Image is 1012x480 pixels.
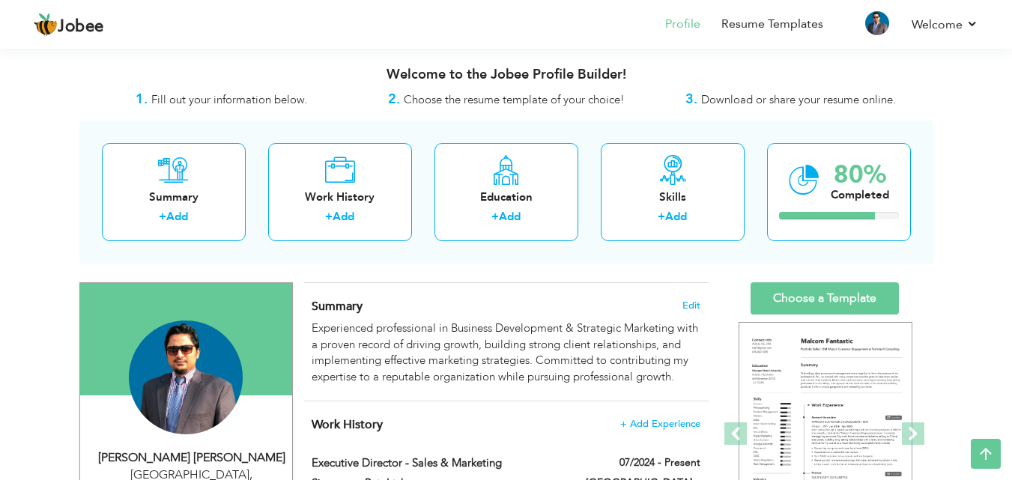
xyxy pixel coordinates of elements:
[136,90,148,109] strong: 1.
[159,209,166,225] label: +
[685,90,697,109] strong: 3.
[701,92,896,107] span: Download or share your resume online.
[499,209,521,224] a: Add
[831,162,889,187] div: 80%
[280,189,400,205] div: Work History
[325,209,333,225] label: +
[312,299,700,314] h4: Adding a summary is a quick and easy way to highlight your experience and interests.
[613,189,733,205] div: Skills
[166,209,188,224] a: Add
[751,282,899,315] a: Choose a Template
[491,209,499,225] label: +
[79,67,933,82] h3: Welcome to the Jobee Profile Builder!
[865,11,889,35] img: Profile Img
[912,16,978,34] a: Welcome
[34,13,58,37] img: jobee.io
[619,455,700,470] label: 07/2024 - Present
[114,189,234,205] div: Summary
[665,16,700,33] a: Profile
[721,16,823,33] a: Resume Templates
[151,92,307,107] span: Fill out your information below.
[658,209,665,225] label: +
[312,416,383,433] span: Work History
[333,209,354,224] a: Add
[34,13,104,37] a: Jobee
[404,92,625,107] span: Choose the resume template of your choice!
[665,209,687,224] a: Add
[58,19,104,35] span: Jobee
[129,320,243,434] img: Ammad Mushtaq Chaudhry
[620,419,700,429] span: + Add Experience
[388,90,400,109] strong: 2.
[682,300,700,311] span: Edit
[91,449,292,467] div: [PERSON_NAME] [PERSON_NAME]
[312,298,363,315] span: Summary
[831,187,889,203] div: Completed
[446,189,566,205] div: Education
[312,455,563,471] label: Executive Director - Sales & Marketing
[312,417,700,432] h4: This helps to show the companies you have worked for.
[312,320,700,385] div: Experienced professional in Business Development & Strategic Marketing with a proven record of dr...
